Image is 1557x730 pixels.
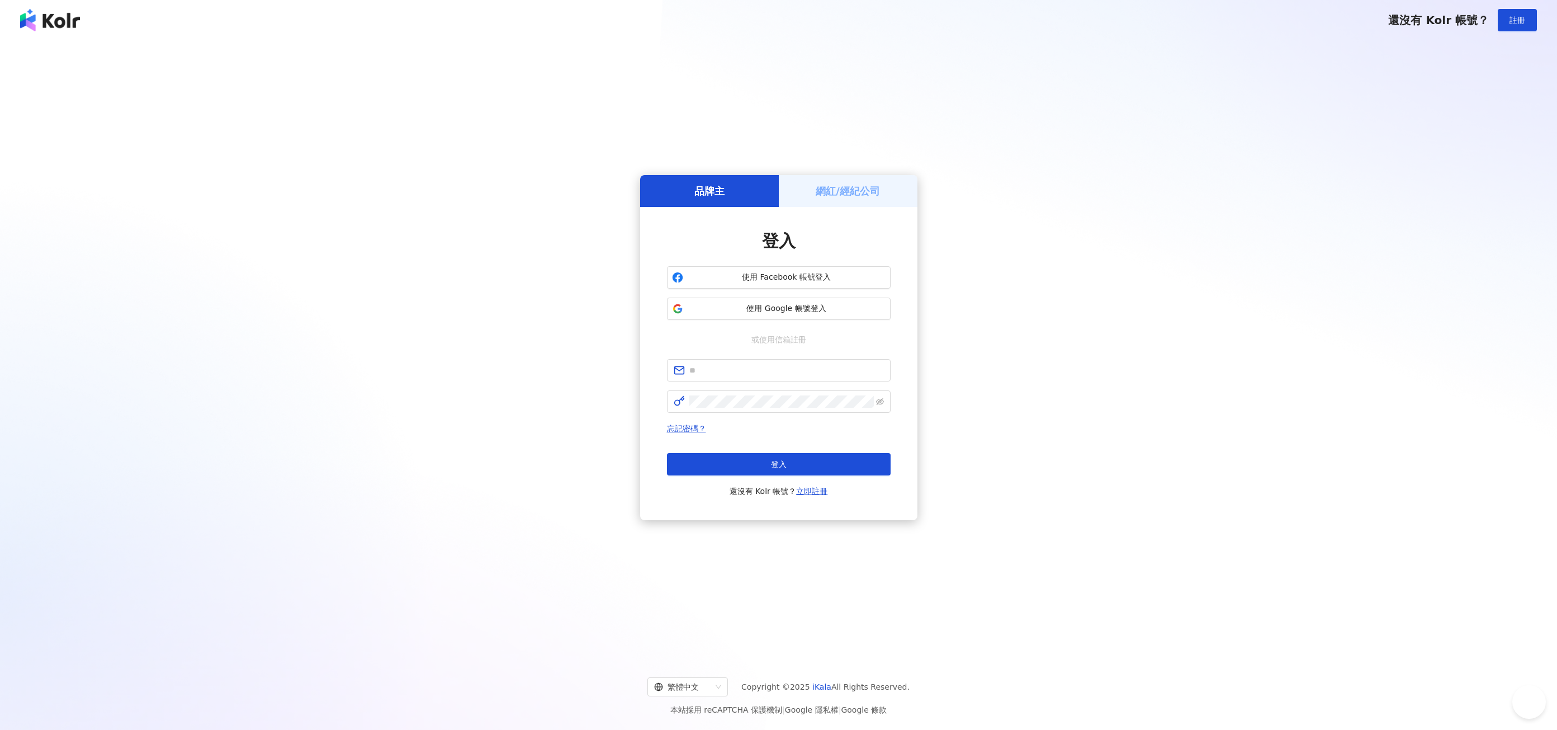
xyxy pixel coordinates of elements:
a: Google 條款 [841,705,887,714]
a: 忘記密碼？ [667,424,706,433]
span: 登入 [762,231,796,251]
button: 登入 [667,453,891,475]
button: 註冊 [1498,9,1537,31]
span: 還沒有 Kolr 帳號？ [730,484,828,498]
span: | [839,705,841,714]
span: 使用 Google 帳號登入 [688,303,886,314]
a: iKala [812,682,831,691]
a: 立即註冊 [796,487,827,496]
span: eye-invisible [876,398,884,406]
span: 或使用信箱註冊 [744,333,814,346]
span: | [782,705,785,714]
span: 使用 Facebook 帳號登入 [688,272,886,283]
span: Copyright © 2025 All Rights Reserved. [741,680,910,694]
span: 還沒有 Kolr 帳號？ [1388,13,1489,27]
span: 登入 [771,460,787,469]
a: Google 隱私權 [785,705,839,714]
div: 繁體中文 [654,678,711,696]
h5: 品牌主 [694,184,725,198]
span: 本站採用 reCAPTCHA 保護機制 [670,703,887,717]
span: 註冊 [1509,16,1525,25]
iframe: Help Scout Beacon - Open [1512,685,1546,719]
h5: 網紅/經紀公司 [816,184,880,198]
img: logo [20,9,80,31]
button: 使用 Google 帳號登入 [667,298,891,320]
button: 使用 Facebook 帳號登入 [667,266,891,289]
